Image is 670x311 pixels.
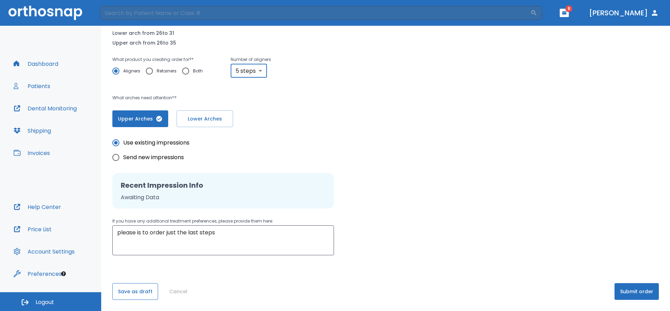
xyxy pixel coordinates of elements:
div: 5 steps [231,64,267,78]
img: Orthosnap [8,6,82,20]
span: Retainers [157,67,177,75]
span: Logout [36,298,54,306]
span: Use existing impressions [123,139,189,147]
button: Cancel [166,283,190,300]
button: Save as draft [112,283,158,300]
button: Dental Monitoring [9,100,81,117]
textarea: please is to order just the last steps [117,228,329,252]
p: Number of aligners [231,55,271,64]
p: What arches need attention*? [112,94,431,102]
button: Dashboard [9,55,62,72]
p: What product you creating order for? * [112,55,208,64]
span: Aligners [123,67,140,75]
span: Lower Arches [184,115,226,123]
p: Awaiting Data [121,193,326,202]
button: Preferences [9,265,66,282]
span: Upper Arches [119,115,161,123]
button: Shipping [9,122,55,139]
button: Patients [9,78,54,94]
button: Account Settings [9,243,79,260]
button: Lower Arches [177,110,233,127]
button: Submit order [615,283,659,300]
p: Lower arch from 26 to 31 [112,29,176,37]
button: [PERSON_NAME] [586,7,662,19]
span: Both [193,67,203,75]
button: Upper Arches [112,110,168,127]
p: Upper arch from 26 to 35 [112,39,176,47]
h2: Recent Impression Info [121,180,326,191]
span: Send new impressions [123,153,184,162]
input: Search by Patient Name or Case # [100,6,530,20]
span: 8 [565,5,572,12]
p: If you have any additional treatment preferences, please provide them here: [112,217,334,225]
div: Tooltip anchor [60,271,67,277]
button: Invoices [9,145,54,161]
button: Price List [9,221,56,238]
button: Help Center [9,199,65,215]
